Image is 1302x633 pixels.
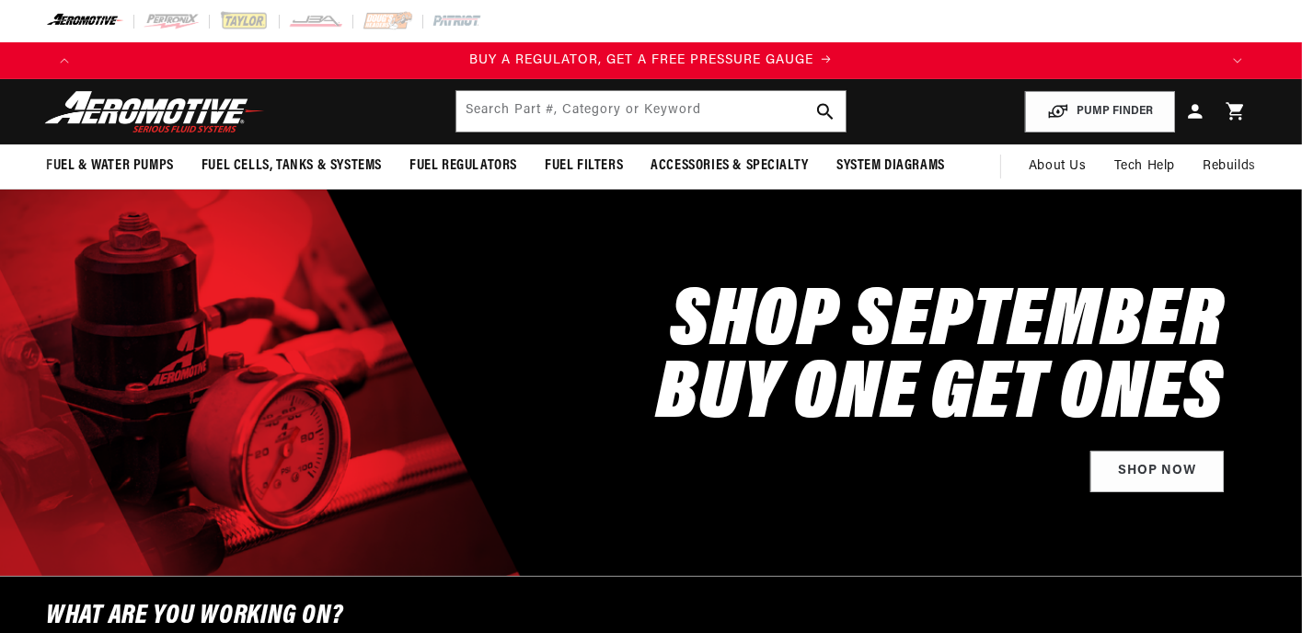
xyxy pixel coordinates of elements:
summary: Fuel & Water Pumps [32,144,188,188]
span: About Us [1029,159,1087,173]
summary: Fuel Regulators [396,144,531,188]
div: Announcement [83,51,1219,71]
img: Aeromotive [40,90,270,133]
summary: Tech Help [1100,144,1189,189]
summary: System Diagrams [823,144,959,188]
span: Rebuilds [1203,156,1256,177]
span: BUY A REGULATOR, GET A FREE PRESSURE GAUGE [470,53,814,67]
h2: SHOP SEPTEMBER BUY ONE GET ONES [656,288,1224,433]
span: Tech Help [1114,156,1175,177]
span: System Diagrams [836,156,945,176]
span: Fuel Regulators [409,156,517,176]
summary: Accessories & Specialty [637,144,823,188]
a: Shop Now [1090,451,1224,492]
a: BUY A REGULATOR, GET A FREE PRESSURE GAUGE [83,51,1219,71]
span: Fuel Cells, Tanks & Systems [202,156,382,176]
div: 1 of 4 [83,51,1219,71]
summary: Fuel Filters [531,144,637,188]
span: Accessories & Specialty [651,156,809,176]
span: Fuel & Water Pumps [46,156,174,176]
button: PUMP FINDER [1025,91,1175,132]
input: Search by Part Number, Category or Keyword [456,91,846,132]
button: Translation missing: en.sections.announcements.next_announcement [1219,42,1256,79]
summary: Rebuilds [1189,144,1270,189]
button: search button [805,91,846,132]
button: Translation missing: en.sections.announcements.previous_announcement [46,42,83,79]
summary: Fuel Cells, Tanks & Systems [188,144,396,188]
span: Fuel Filters [545,156,623,176]
a: About Us [1015,144,1100,189]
